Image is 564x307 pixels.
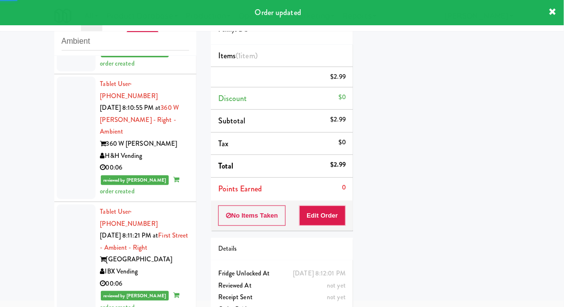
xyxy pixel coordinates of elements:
a: First Street - Ambient - Right [100,231,189,252]
span: Discount [218,93,247,104]
span: Tax [218,138,228,149]
span: Items [218,50,258,61]
span: Points Earned [218,183,262,194]
a: Tablet User· [PHONE_NUMBER] [100,79,158,101]
h5: Pennys DC [218,26,346,34]
button: Edit Order [299,205,346,226]
span: not yet [327,292,346,302]
span: reviewed by [PERSON_NAME] [101,291,169,301]
span: reviewed by [PERSON_NAME] [101,175,169,185]
button: No Items Taken [218,205,286,226]
div: Receipt Sent [218,291,346,304]
div: $2.99 [331,159,346,171]
div: H&H Vending [100,150,189,162]
div: 360 W [PERSON_NAME] [100,138,189,150]
div: 00:06 [100,278,189,290]
span: · [PHONE_NUMBER] [100,79,158,101]
span: not yet [327,281,346,290]
span: [DATE] 8:11:21 PM at [100,231,159,240]
ng-pluralize: item [241,50,255,61]
span: reviewed by [PERSON_NAME] [101,48,169,57]
span: Total [218,160,234,171]
div: $0 [338,91,346,103]
div: $0 [338,136,346,149]
div: Reviewed At [218,280,346,292]
span: [DATE] 8:10:55 PM at [100,103,161,112]
span: · [PHONE_NUMBER] [100,207,158,228]
input: Search vision orders [62,33,189,51]
div: [DATE] 8:12:01 PM [293,268,346,280]
div: [GEOGRAPHIC_DATA] [100,254,189,266]
div: $2.99 [331,71,346,83]
div: Fridge Unlocked At [218,268,346,280]
li: Tablet User· [PHONE_NUMBER][DATE] 8:10:55 PM at360 W [PERSON_NAME] - Right - Ambient360 W [PERSON... [54,74,196,202]
div: Details [218,243,346,255]
span: Order updated [255,7,301,18]
span: Subtotal [218,115,246,126]
a: 360 W [PERSON_NAME] - Right - Ambient [100,103,179,136]
div: IBX Vending [100,266,189,278]
div: $2.99 [331,114,346,126]
span: (1 ) [236,50,258,61]
div: 00:06 [100,162,189,174]
div: 0 [342,182,346,194]
a: Tablet User· [PHONE_NUMBER] [100,207,158,228]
